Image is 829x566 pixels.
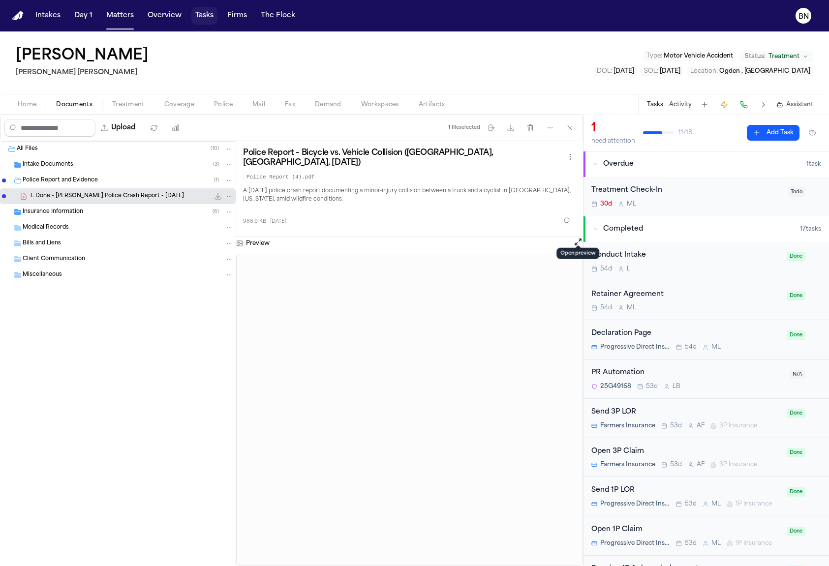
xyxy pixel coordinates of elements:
button: Open preview [573,237,583,250]
span: Todo [788,187,805,197]
span: Location : [690,68,718,74]
div: Open 3P Claim [591,446,781,457]
span: Farmers Insurance [600,422,655,430]
span: Treatment [768,53,799,60]
button: Change status from Treatment [740,51,813,62]
button: Intakes [31,7,64,25]
span: Ogden , [GEOGRAPHIC_DATA] [719,68,810,74]
span: 988.0 KB [243,218,266,225]
button: Upload [95,119,141,137]
button: Overdue1task [583,151,829,177]
span: A F [697,461,705,469]
span: Done [787,291,805,300]
div: PR Automation [591,367,784,379]
a: Firms [223,7,251,25]
button: Open preview [573,237,583,247]
span: 53d [685,539,697,547]
div: 1 file selected [448,124,480,131]
span: Farmers Insurance [600,461,655,469]
span: L [627,265,630,273]
span: Status: [745,53,766,60]
span: M L [711,500,721,508]
button: Make a Call [737,98,751,112]
div: Treatment Check-In [591,185,782,196]
div: Open task: PR Automation [583,359,829,399]
div: Declaration Page [591,328,781,339]
h3: Police Report – Bicycle vs. Vehicle Collision ([GEOGRAPHIC_DATA], [GEOGRAPHIC_DATA], [DATE]) [243,148,564,168]
span: Progressive Direct Insurance Co [600,539,670,547]
div: Send 3P LOR [591,407,781,418]
span: All Files [17,145,38,153]
div: Open task: Retainer Agreement [583,281,829,321]
button: Inspect [558,212,576,230]
span: 53d [646,383,658,390]
span: Bills and Liens [23,239,61,248]
span: Done [787,487,805,497]
span: Done [787,409,805,418]
h3: Preview [246,239,270,247]
a: Day 1 [70,7,96,25]
span: 53d [685,500,697,508]
h1: [PERSON_NAME] [16,47,149,65]
button: Completed17tasks [583,216,829,242]
button: Overview [144,7,185,25]
span: Medical Records [23,224,69,232]
span: L B [673,383,680,390]
span: [DATE] [660,68,680,74]
span: M L [711,539,721,547]
span: M L [627,304,636,312]
button: Add Task [698,98,711,112]
span: ( 1 ) [214,178,219,183]
span: 1P Insurance [736,500,772,508]
button: Activity [669,101,692,109]
button: Matters [102,7,138,25]
span: Miscellaneous [23,271,62,279]
span: [DATE] [614,68,634,74]
button: Assistant [776,101,813,109]
span: ( 3 ) [213,162,219,167]
span: Client Communication [23,255,85,264]
div: Open task: Treatment Check-In [583,177,829,216]
span: 1 task [806,160,821,168]
span: SOL : [644,68,658,74]
div: Open task: Send 1P LOR [583,477,829,516]
text: BN [798,13,809,20]
div: Open task: Conduct Intake [583,242,829,281]
span: Coverage [164,101,194,109]
button: Tasks [191,7,217,25]
button: Edit Type: Motor Vehicle Accident [644,51,736,61]
div: Send 1P LOR [591,485,781,496]
div: 1 [591,120,635,136]
span: ( 6 ) [213,209,219,214]
button: Hide completed tasks (⌘⇧H) [803,125,821,141]
input: Search files [4,119,95,137]
button: The Flock [257,7,299,25]
button: Create Immediate Task [717,98,731,112]
code: Police Report (4).pdf [243,172,318,183]
span: Insurance Information [23,208,83,216]
button: Download T. Done - Ogden Police Crash Report - 7.6.25 [213,191,223,201]
span: Type : [646,53,662,59]
span: 30d [600,200,612,208]
span: Done [787,330,805,340]
span: 17 task s [800,225,821,233]
img: Finch Logo [12,11,24,21]
span: ( 10 ) [211,146,219,151]
div: Open task: Open 1P Claim [583,516,829,556]
span: N/A [790,370,805,379]
span: Progressive Direct Insurance Co [600,500,670,508]
span: Home [18,101,36,109]
div: Conduct Intake [591,250,781,261]
div: Open 1P Claim [591,524,781,536]
button: Edit Location: Ogden , UT [687,66,813,76]
div: Open preview [556,248,599,259]
span: A F [697,422,705,430]
button: Tasks [647,101,663,109]
span: 54d [600,265,612,273]
span: [DATE] [270,218,286,225]
span: 54d [600,304,612,312]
